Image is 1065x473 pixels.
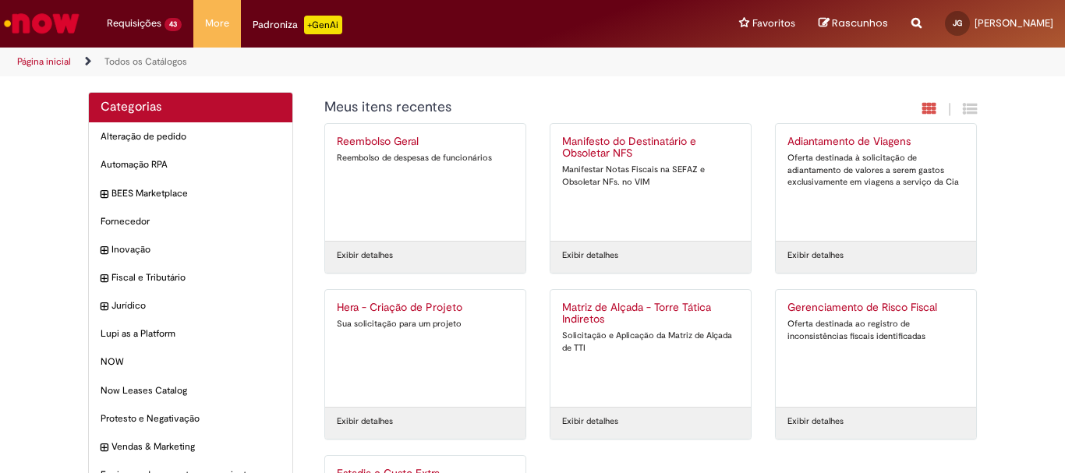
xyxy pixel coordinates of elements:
div: Solicitação e Aplicação da Matriz de Alçada de TTI [562,330,739,354]
a: Exibir detalhes [562,415,618,428]
span: Protesto e Negativação [101,412,281,425]
span: Fiscal e Tributário [111,271,281,284]
span: Favoritos [752,16,795,31]
a: Exibir detalhes [337,415,393,428]
span: Automação RPA [101,158,281,171]
span: Alteração de pedido [101,130,281,143]
span: 43 [165,18,182,31]
span: Inovação [111,243,281,256]
span: Rascunhos [832,16,888,30]
h2: Reembolso Geral [337,136,514,148]
a: Exibir detalhes [787,249,844,262]
span: Requisições [107,16,161,31]
div: Alteração de pedido [89,122,292,151]
span: More [205,16,229,31]
a: Matriz de Alçada - Torre Tática Indiretos Solicitação e Aplicação da Matriz de Alçada de TTI [550,290,751,407]
div: expandir categoria Vendas & Marketing Vendas & Marketing [89,432,292,461]
div: Automação RPA [89,150,292,179]
span: | [948,101,951,118]
a: Gerenciamento de Risco Fiscal Oferta destinada ao registro de inconsistências fiscais identificadas [776,290,976,407]
a: Exibir detalhes [787,415,844,428]
ul: Trilhas de página [12,48,699,76]
p: +GenAi [304,16,342,34]
a: Hera - Criação de Projeto Sua solicitação para um projeto [325,290,525,407]
div: expandir categoria Fiscal e Tributário Fiscal e Tributário [89,263,292,292]
div: Protesto e Negativação [89,404,292,433]
div: expandir categoria Jurídico Jurídico [89,291,292,320]
h2: Matriz de Alçada - Torre Tática Indiretos [562,302,739,327]
i: expandir categoria Inovação [101,243,108,259]
span: Lupi as a Platform [101,327,281,341]
i: expandir categoria Fiscal e Tributário [101,271,108,287]
div: Padroniza [253,16,342,34]
h2: Manifesto do Destinatário e Obsoletar NFS [562,136,739,161]
div: Manifestar Notas Fiscais na SEFAZ e Obsoletar NFs. no VIM [562,164,739,188]
span: JG [953,18,962,28]
i: Exibição em cartão [922,101,936,116]
i: expandir categoria Jurídico [101,299,108,315]
div: Oferta destinada ao registro de inconsistências fiscais identificadas [787,318,964,342]
i: expandir categoria BEES Marketplace [101,187,108,203]
div: NOW [89,348,292,376]
a: Todos os Catálogos [104,55,187,68]
div: Now Leases Catalog [89,376,292,405]
div: Fornecedor [89,207,292,236]
div: Oferta destinada à solicitação de adiantamento de valores a serem gastos exclusivamente em viagen... [787,152,964,189]
div: Lupi as a Platform [89,319,292,348]
h1: {"description":"","title":"Meus itens recentes"} Categoria [324,100,808,115]
a: Exibir detalhes [562,249,618,262]
div: Sua solicitação para um projeto [337,318,514,330]
h2: Categorias [101,101,281,115]
span: [PERSON_NAME] [975,16,1053,30]
i: Exibição de grade [963,101,977,116]
h2: Adiantamento de Viagens [787,136,964,148]
span: NOW [101,355,281,369]
a: Manifesto do Destinatário e Obsoletar NFS Manifestar Notas Fiscais na SEFAZ e Obsoletar NFs. no VIM [550,124,751,241]
a: Reembolso Geral Reembolso de despesas de funcionários [325,124,525,241]
h2: Gerenciamento de Risco Fiscal [787,302,964,314]
span: Fornecedor [101,215,281,228]
img: ServiceNow [2,8,82,39]
h2: Hera - Criação de Projeto [337,302,514,314]
a: Rascunhos [819,16,888,31]
a: Página inicial [17,55,71,68]
span: BEES Marketplace [111,187,281,200]
span: Jurídico [111,299,281,312]
div: Reembolso de despesas de funcionários [337,152,514,164]
i: expandir categoria Vendas & Marketing [101,440,108,456]
div: expandir categoria BEES Marketplace BEES Marketplace [89,179,292,208]
a: Adiantamento de Viagens Oferta destinada à solicitação de adiantamento de valores a serem gastos ... [776,124,976,241]
span: Now Leases Catalog [101,384,281,397]
div: expandir categoria Inovação Inovação [89,235,292,264]
span: Vendas & Marketing [111,440,281,454]
a: Exibir detalhes [337,249,393,262]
